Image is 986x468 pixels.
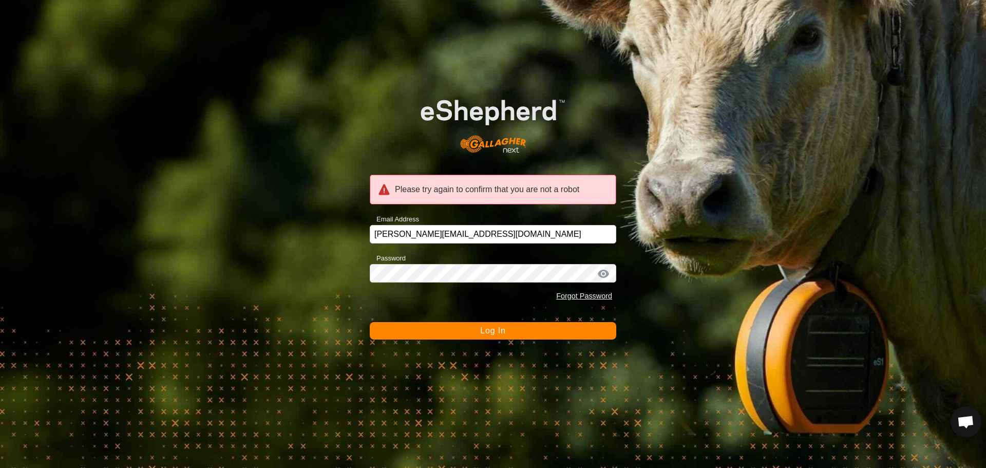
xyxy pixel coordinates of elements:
div: Open chat [951,406,981,437]
span: Log In [480,326,505,335]
img: E-shepherd Logo [394,79,592,163]
button: Log In [370,322,616,340]
a: Forgot Password [556,292,612,300]
div: Please try again to confirm that you are not a robot [370,175,616,204]
input: Email Address [370,225,616,244]
label: Email Address [370,214,419,224]
label: Password [370,253,406,264]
